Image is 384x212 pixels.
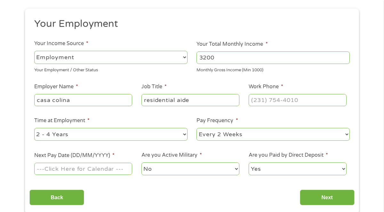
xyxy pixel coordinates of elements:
label: Your Total Monthly Income [196,41,268,48]
input: Back [29,190,84,205]
label: Are you Paid by Direct Deposit [249,152,328,159]
input: ---Click Here for Calendar --- [34,163,132,175]
h2: Your Employment [34,18,345,30]
input: Cashier [141,94,239,106]
label: Job Title [141,83,167,90]
div: Your Employment / Other Status [34,65,188,74]
input: Next [300,190,355,205]
label: Are you Active Military [141,152,202,159]
label: Employer Name [34,83,78,90]
label: Your Income Source [34,40,88,47]
label: Time at Employment [34,117,90,124]
input: 1800 [196,51,350,64]
label: Pay Frequency [196,117,238,124]
label: Next Pay Date (DD/MM/YYYY) [34,152,115,159]
input: (231) 754-4010 [249,94,347,106]
label: Work Phone [249,83,283,90]
div: Monthly Gross Income (Min 1000) [196,65,350,74]
input: Walmart [34,94,132,106]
